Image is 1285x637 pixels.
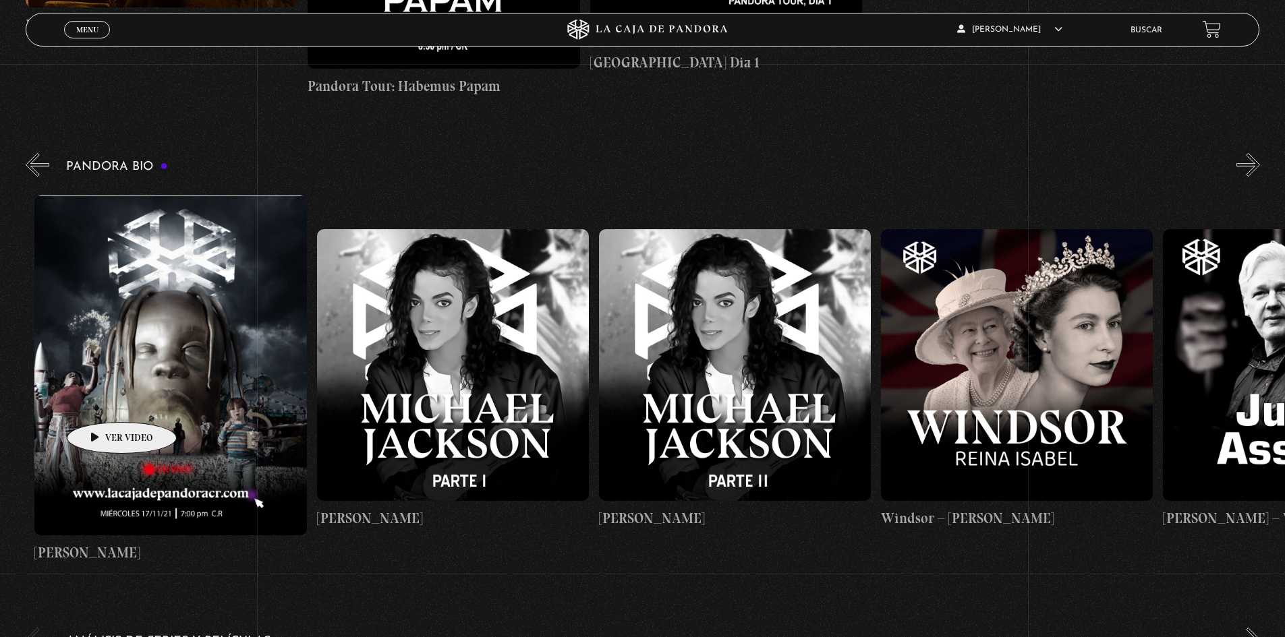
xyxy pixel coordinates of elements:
a: [PERSON_NAME] [599,187,871,571]
span: [PERSON_NAME] [957,26,1062,34]
a: [PERSON_NAME] [317,187,589,571]
h3: Pandora Bio [66,160,168,173]
span: Cerrar [72,37,103,47]
h4: [PERSON_NAME] [599,508,871,529]
a: View your shopping cart [1203,20,1221,38]
h4: [PERSON_NAME] [34,542,306,564]
span: Menu [76,26,98,34]
h4: Paranormal & Sobrenatural [26,14,297,36]
a: Windsor – [PERSON_NAME] [881,187,1153,571]
a: Buscar [1131,26,1162,34]
h4: Pandora Tour: Habemus Papam [308,75,579,97]
button: Previous [26,153,49,177]
h4: Pandora Tour: Conclave desde [GEOGRAPHIC_DATA] Dia 1 [590,31,862,73]
h4: [PERSON_NAME] [317,508,589,529]
button: Next [1236,153,1260,177]
h4: Windsor – [PERSON_NAME] [881,508,1153,529]
a: [PERSON_NAME] [34,187,306,571]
